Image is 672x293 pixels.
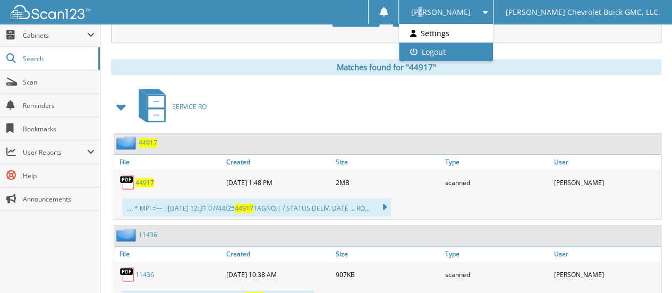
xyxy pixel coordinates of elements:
span: 44917 [235,204,253,213]
span: Reminders [23,101,95,110]
a: 44917 [139,138,157,147]
div: scanned [442,172,551,193]
span: SERVICE RO [172,102,207,111]
a: Type [442,155,551,169]
div: 907KB [333,264,443,285]
a: Type [442,247,551,261]
a: 11436 [139,230,157,239]
span: Search [23,54,93,63]
a: SERVICE RO [132,86,207,128]
div: [PERSON_NAME] [551,172,661,193]
a: 44917 [135,178,154,187]
div: [DATE] 1:48 PM [224,172,333,193]
a: User [551,155,661,169]
div: .... * MPI =— |[DATE] 12:31 07/44/25 TAGNO.| / STATUS DELIV. DATE ... RO... [122,198,391,216]
span: [PERSON_NAME] Chevrolet Buick GMC, LLC. [505,9,660,15]
img: scan123-logo-white.svg [11,5,90,19]
img: PDF.png [120,266,135,282]
a: Created [224,247,333,261]
span: Announcements [23,195,95,204]
div: [DATE] 10:38 AM [224,264,333,285]
a: Size [333,155,443,169]
iframe: Chat Widget [619,242,672,293]
img: PDF.png [120,174,135,190]
span: Help [23,171,95,180]
div: Matches found for "44917" [111,59,661,75]
a: File [114,155,224,169]
a: File [114,247,224,261]
div: scanned [442,264,551,285]
img: folder2.png [116,228,139,241]
div: [PERSON_NAME] [551,264,661,285]
a: Settings [399,24,492,43]
img: folder2.png [116,136,139,149]
span: [PERSON_NAME] [411,9,471,15]
span: User Reports [23,148,87,157]
a: User [551,247,661,261]
a: Logout [399,43,492,61]
a: Size [333,247,443,261]
span: Cabinets [23,31,87,40]
div: 2MB [333,172,443,193]
a: 11436 [135,270,154,279]
span: Bookmarks [23,124,95,133]
a: Created [224,155,333,169]
span: Scan [23,78,95,87]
